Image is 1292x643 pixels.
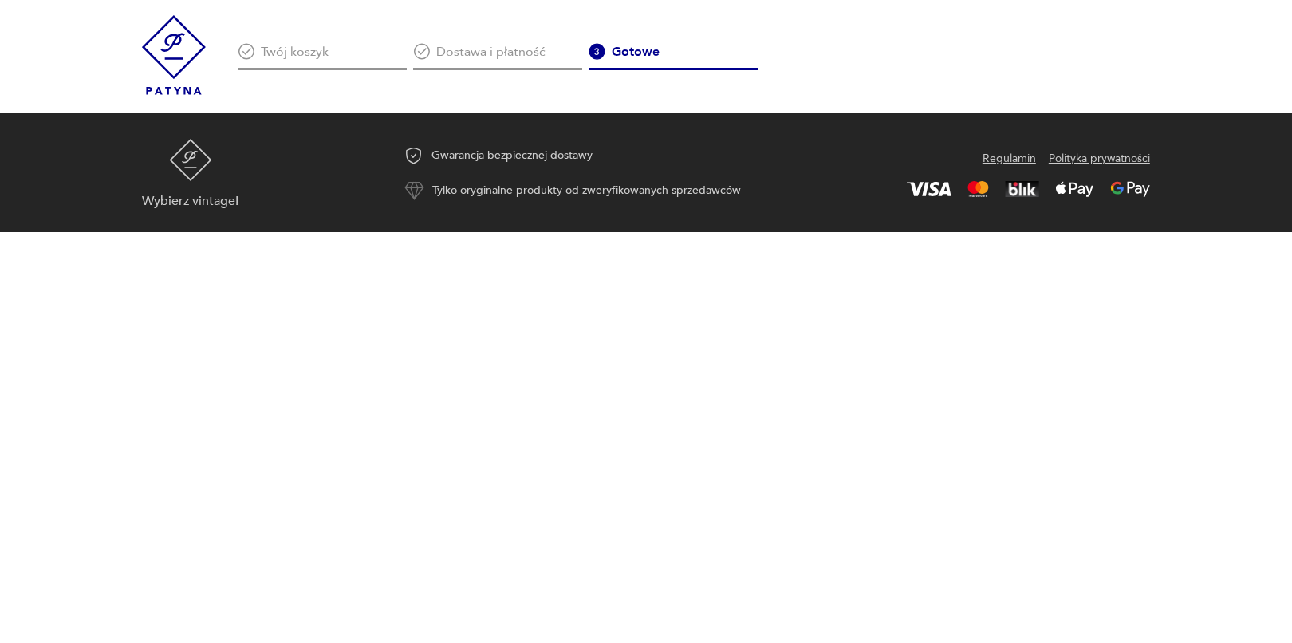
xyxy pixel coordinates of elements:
img: Mastercard [967,181,989,197]
img: Ikona [589,43,605,60]
img: Google Pay [1110,181,1150,197]
img: Patyna - sklep z meblami i dekoracjami vintage [142,15,206,95]
div: Dostawa i płatność [413,43,582,70]
div: Gotowe [589,43,758,70]
img: Ikona autentyczności [404,181,424,200]
img: BLIK [1005,181,1039,197]
p: Wybierz vintage! [142,195,238,207]
img: Patyna - sklep z meblami i dekoracjami vintage [169,139,212,181]
img: Visa [907,182,951,196]
img: Ikona [238,43,254,60]
img: Ikona gwarancji [404,146,423,165]
a: Regulamin [983,149,1036,168]
p: Tylko oryginalne produkty od zweryfikowanych sprzedawców [432,182,741,199]
img: Ikona [413,43,430,60]
div: Twój koszyk [238,43,407,70]
a: Polityka prywatności [1049,149,1150,168]
p: Gwarancja bezpiecznej dostawy [431,147,593,164]
img: Apple Pay [1055,181,1094,197]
